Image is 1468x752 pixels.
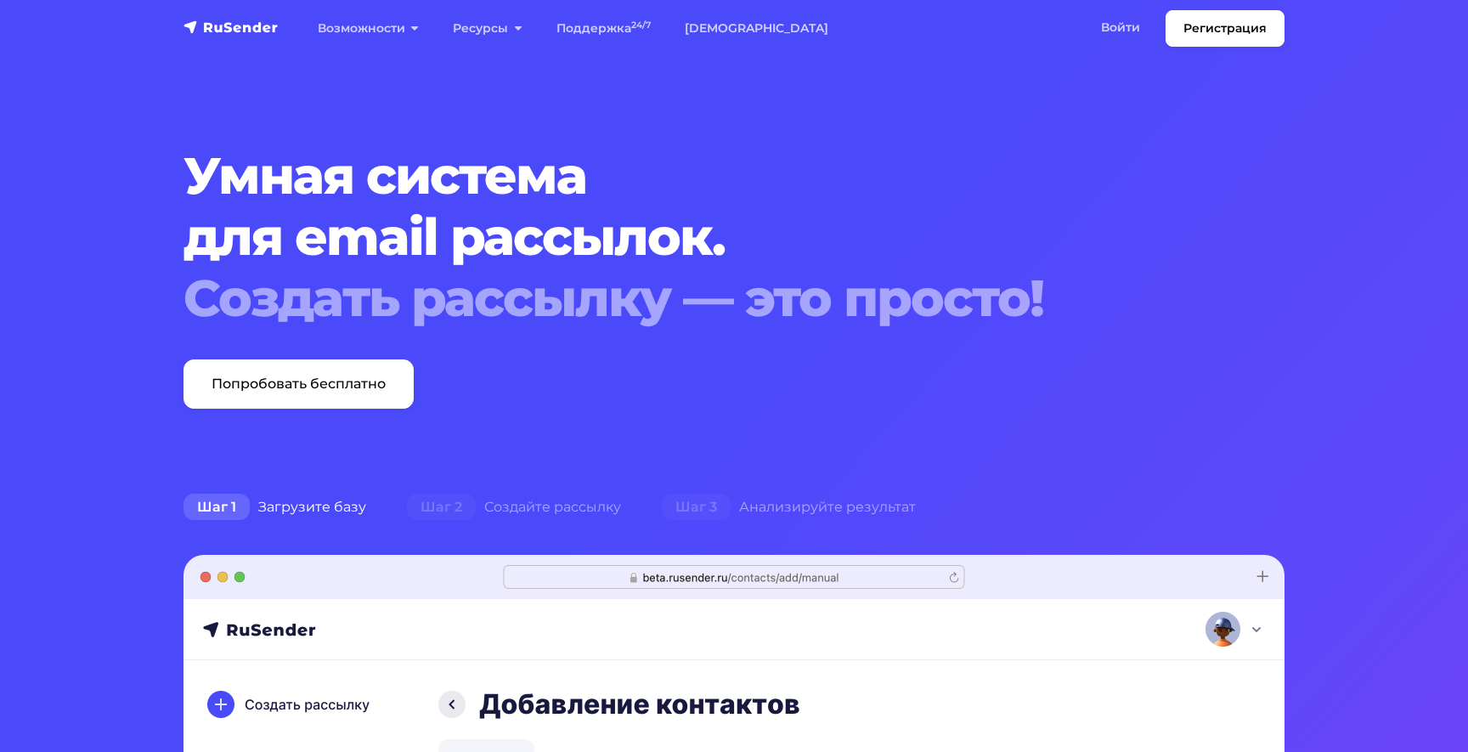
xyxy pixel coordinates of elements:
[183,145,1191,329] h1: Умная система для email рассылок.
[301,11,436,46] a: Возможности
[539,11,668,46] a: Поддержка24/7
[163,490,387,524] div: Загрузите базу
[668,11,845,46] a: [DEMOGRAPHIC_DATA]
[1166,10,1284,47] a: Регистрация
[641,490,936,524] div: Анализируйте результат
[1084,10,1157,45] a: Войти
[662,494,731,521] span: Шаг 3
[183,494,250,521] span: Шаг 1
[183,359,414,409] a: Попробовать бесплатно
[183,268,1191,329] div: Создать рассылку — это просто!
[183,19,279,36] img: RuSender
[436,11,539,46] a: Ресурсы
[631,20,651,31] sup: 24/7
[407,494,476,521] span: Шаг 2
[387,490,641,524] div: Создайте рассылку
